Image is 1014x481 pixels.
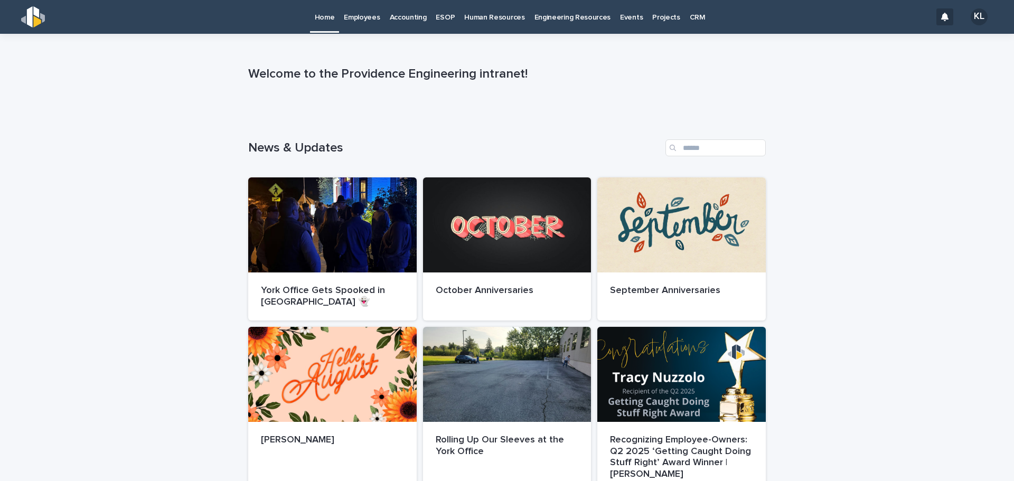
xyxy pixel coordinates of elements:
div: KL [971,8,988,25]
input: Search [665,139,766,156]
p: Recognizing Employee-Owners: Q2 2025 ‘Getting Caught Doing Stuff Right’ Award Winner | [PERSON_NAME] [610,435,753,480]
a: York Office Gets Spooked in [GEOGRAPHIC_DATA] 👻 [248,177,417,320]
h1: News & Updates [248,140,661,156]
a: October Anniversaries [423,177,591,320]
p: York Office Gets Spooked in [GEOGRAPHIC_DATA] 👻 [261,285,404,308]
p: [PERSON_NAME] [261,435,404,446]
p: Rolling Up Our Sleeves at the York Office [436,435,579,457]
img: s5b5MGTdWwFoU4EDV7nw [21,6,45,27]
p: October Anniversaries [436,285,579,297]
p: September Anniversaries [610,285,753,297]
a: September Anniversaries [597,177,766,320]
p: Welcome to the Providence Engineering intranet! [248,67,762,82]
